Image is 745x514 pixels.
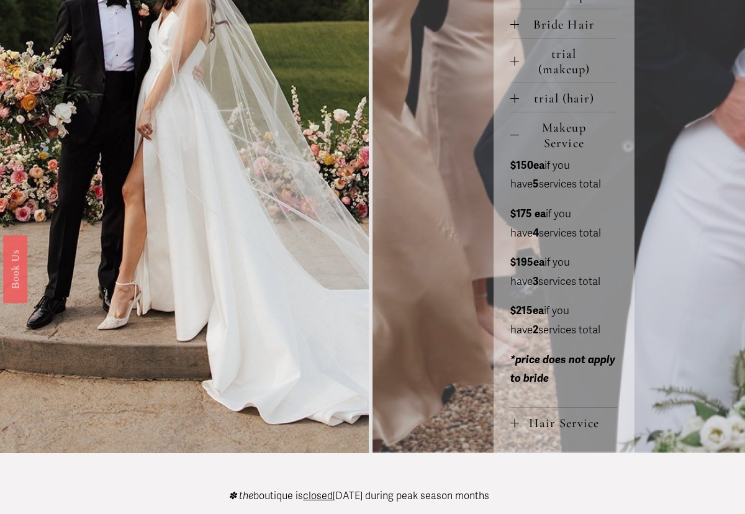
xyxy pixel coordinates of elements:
p: if you have services total [510,156,617,194]
em: *price does not apply to bride [510,353,615,385]
p: if you have services total [510,253,617,291]
span: Hair Service [519,415,617,431]
p: if you have services total [510,205,617,243]
em: ✽ the [228,490,253,502]
strong: $150ea [510,159,544,172]
span: trial (makeup) [519,46,617,77]
span: Makeup Service [519,120,617,151]
strong: $195ea [510,256,544,269]
button: trial (hair) [510,83,617,112]
button: Makeup Service [510,112,617,156]
span: closed [303,490,333,502]
strong: $175 ea [510,207,546,220]
a: Book Us [3,235,27,303]
strong: $215ea [510,304,544,317]
p: boutique is [DATE] during peak season months [228,491,489,501]
button: Bride Hair [510,9,617,38]
span: Bride Hair [519,17,617,32]
strong: 2 [533,323,538,336]
strong: 3 [533,275,538,288]
p: if you have services total [510,302,617,340]
div: Makeup Service [510,156,617,407]
span: trial (hair) [519,91,617,106]
strong: 5 [533,178,539,191]
strong: 4 [533,227,539,240]
button: Hair Service [510,408,617,436]
button: trial (makeup) [510,38,617,83]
